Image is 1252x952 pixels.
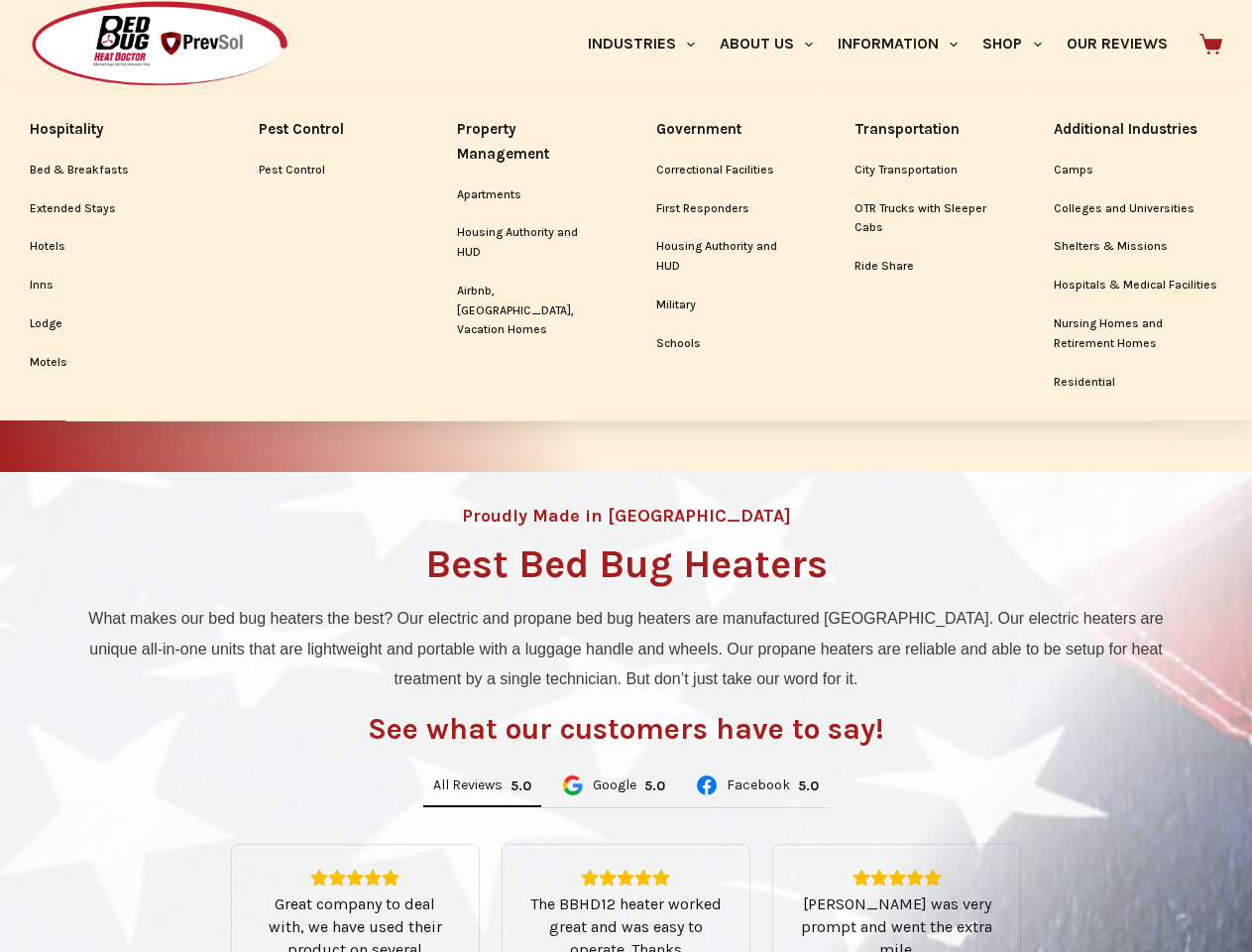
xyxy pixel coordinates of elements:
a: Pest Control [259,108,398,151]
span: Facebook [727,778,790,792]
div: 5.0 [644,777,665,794]
a: Ride Share [854,248,993,286]
a: Shelters & Missions [1054,228,1223,266]
div: Rating: 5.0 out of 5 [511,777,531,794]
a: Inns [30,267,198,304]
a: Transportation [854,108,993,151]
a: Housing Authority and HUD [656,228,795,286]
a: Hospitality [30,108,198,151]
a: Hotels [30,228,198,266]
a: Residential [1054,364,1223,402]
a: Housing Authority and HUD [457,214,596,272]
p: What makes our bed bug heaters the best? Our electric and propane bed bug heaters are manufacture... [72,604,1180,694]
button: Open LiveChat chat widget [16,8,75,67]
a: Government [656,108,795,151]
a: Additional Industries [1054,108,1223,151]
a: Nursing Homes and Retirement Homes [1054,305,1223,363]
a: Airbnb, [GEOGRAPHIC_DATA], Vacation Homes [457,273,596,349]
a: Motels [30,344,198,382]
a: Military [656,287,795,324]
h1: Best Bed Bug Heaters [425,544,828,584]
a: Apartments [457,177,596,214]
div: 5.0 [511,777,531,794]
div: 5.0 [798,777,819,794]
h3: See what our customers have to say! [368,714,884,744]
div: Rating: 5.0 out of 5 [644,777,665,794]
h4: Proudly Made in [GEOGRAPHIC_DATA] [462,507,791,525]
a: City Transportation [854,152,993,189]
span: Google [593,778,636,792]
a: Colleges and Universities [1054,190,1223,228]
a: OTR Trucks with Sleeper Cabs [854,190,993,248]
a: Bed & Breakfasts [30,152,198,189]
div: Rating: 5.0 out of 5 [256,869,455,887]
a: Lodge [30,305,198,343]
span: All Reviews [433,778,503,792]
a: Camps [1054,152,1223,189]
div: Rating: 5.0 out of 5 [798,777,819,794]
a: Hospitals & Medical Facilities [1054,267,1223,304]
a: Property Management [457,108,596,176]
div: Rating: 5.0 out of 5 [526,869,726,887]
a: Pest Control [259,152,398,189]
a: Schools [656,325,795,363]
a: Correctional Facilities [656,152,795,189]
a: Extended Stays [30,190,198,228]
div: Rating: 5.0 out of 5 [797,869,996,887]
a: First Responders [656,190,795,228]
